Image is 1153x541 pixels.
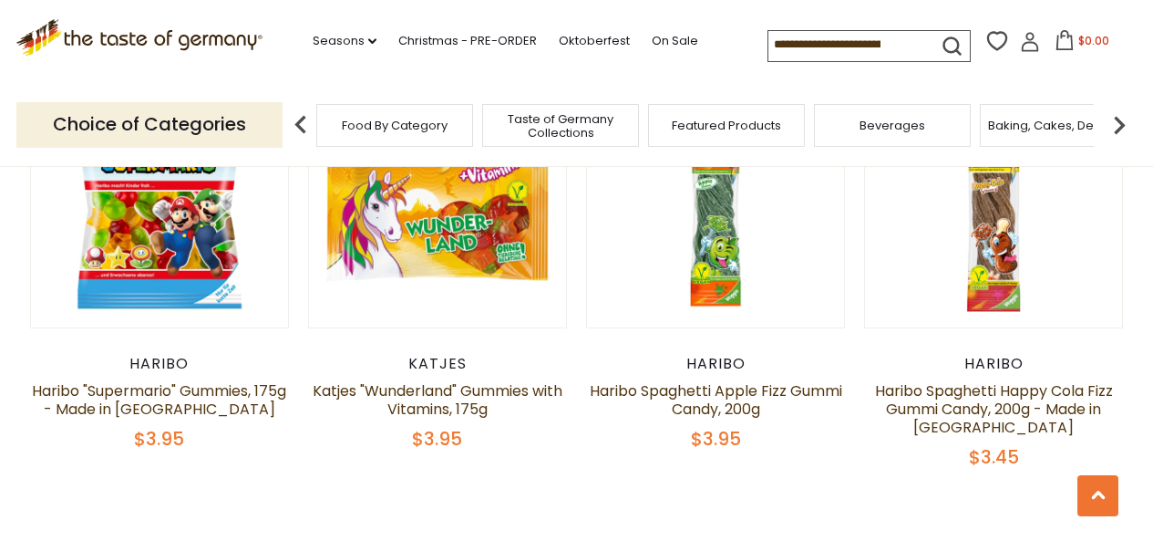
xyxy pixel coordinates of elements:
[412,426,462,452] span: $3.95
[860,119,925,132] a: Beverages
[590,380,842,420] a: Haribo Spaghetti Apple Fizz Gummi Candy, 200g
[313,31,376,51] a: Seasons
[31,69,289,328] img: Haribo "Supermario" Gummies, 175g - Made in Germany
[864,355,1124,373] div: Haribo
[16,102,283,147] p: Choice of Categories
[313,380,562,420] a: Katjes "Wunderland" Gummies with Vitamins, 175g
[652,31,698,51] a: On Sale
[865,69,1123,328] img: Haribo Spaghetti Happy Cola Fizz Gummi Candy, 200g - Made in Germany
[875,380,1113,438] a: Haribo Spaghetti Happy Cola Fizz Gummi Candy, 200g - Made in [GEOGRAPHIC_DATA]
[587,69,845,328] img: Haribo Spaghetti Apple Fizz Gummi Candy, 200g
[283,107,319,143] img: previous arrow
[559,31,630,51] a: Oktoberfest
[30,355,290,373] div: Haribo
[308,355,568,373] div: Katjes
[586,355,846,373] div: Haribo
[309,69,567,328] img: Katjes "Wunderland" Gummies with Vitamins, 175g
[1044,30,1121,57] button: $0.00
[672,119,781,132] a: Featured Products
[134,426,184,452] span: $3.95
[969,444,1019,470] span: $3.45
[398,31,537,51] a: Christmas - PRE-ORDER
[32,380,286,420] a: Haribo "Supermario" Gummies, 175g - Made in [GEOGRAPHIC_DATA]
[488,112,633,140] a: Taste of Germany Collections
[691,426,741,452] span: $3.95
[988,119,1129,132] a: Baking, Cakes, Desserts
[1101,107,1138,143] img: next arrow
[342,119,448,132] a: Food By Category
[1078,33,1109,48] span: $0.00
